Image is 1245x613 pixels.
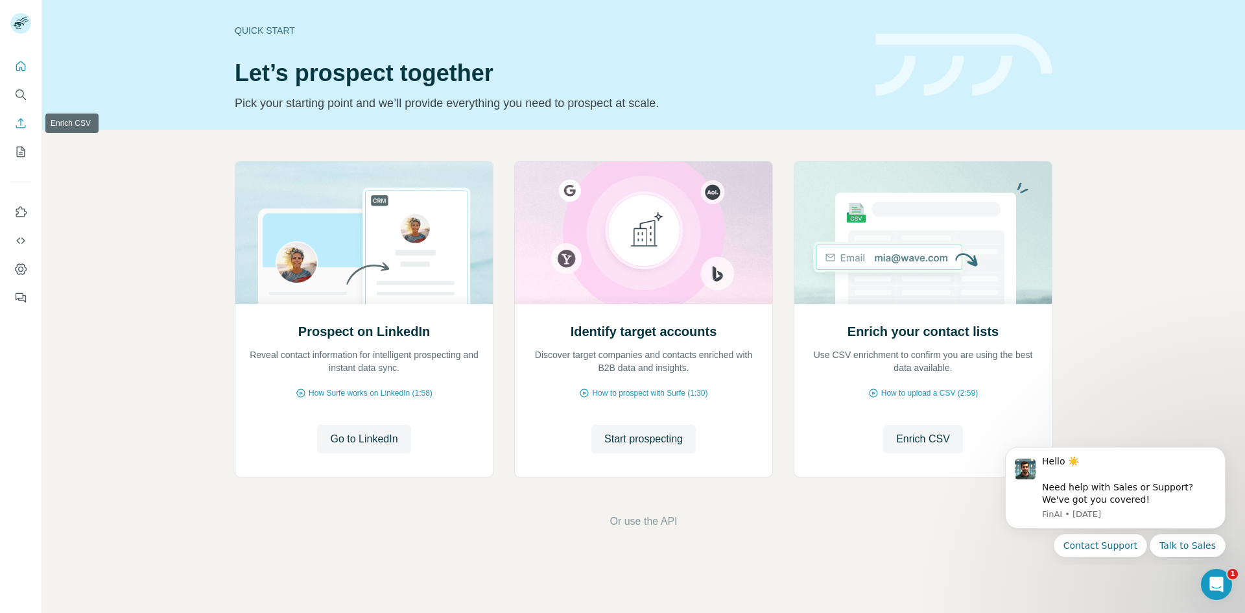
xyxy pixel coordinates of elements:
[298,322,430,341] h2: Prospect on LinkedIn
[881,387,978,399] span: How to upload a CSV (2:59)
[235,94,860,112] p: Pick your starting point and we’ll provide everything you need to prospect at scale.
[571,322,717,341] h2: Identify target accounts
[330,431,397,447] span: Go to LinkedIn
[309,387,433,399] span: How Surfe works on LinkedIn (1:58)
[1201,569,1232,600] iframe: Intercom live chat
[10,200,31,224] button: Use Surfe on LinkedIn
[1227,569,1238,579] span: 1
[604,431,683,447] span: Start prospecting
[883,425,963,453] button: Enrich CSV
[10,140,31,163] button: My lists
[514,162,773,304] img: Identify target accounts
[10,112,31,135] button: Enrich CSV
[896,431,950,447] span: Enrich CSV
[794,162,1052,304] img: Enrich your contact lists
[807,348,1039,374] p: Use CSV enrichment to confirm you are using the best data available.
[10,229,31,252] button: Use Surfe API
[235,24,860,37] div: Quick start
[848,322,999,341] h2: Enrich your contact lists
[10,54,31,78] button: Quick start
[10,83,31,106] button: Search
[317,425,410,453] button: Go to LinkedIn
[528,348,759,374] p: Discover target companies and contacts enriched with B2B data and insights.
[10,286,31,309] button: Feedback
[592,387,707,399] span: How to prospect with Surfe (1:30)
[235,60,860,86] h1: Let’s prospect together
[591,425,696,453] button: Start prospecting
[610,514,677,529] button: Or use the API
[235,162,493,304] img: Prospect on LinkedIn
[248,348,480,374] p: Reveal contact information for intelligent prospecting and instant data sync.
[10,258,31,281] button: Dashboard
[875,34,1052,97] img: banner
[986,435,1245,565] iframe: Intercom notifications message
